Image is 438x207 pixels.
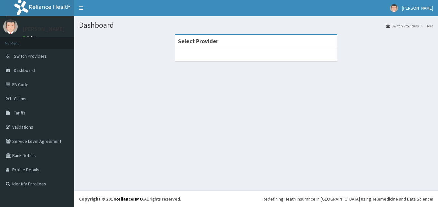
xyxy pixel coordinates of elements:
span: Dashboard [14,67,35,73]
li: Here [419,23,433,29]
img: User Image [3,19,18,34]
h1: Dashboard [79,21,433,29]
strong: Select Provider [178,37,218,45]
a: Online [23,35,38,40]
strong: Copyright © 2017 . [79,196,144,202]
span: Switch Providers [14,53,47,59]
img: User Image [390,4,398,12]
div: Redefining Heath Insurance in [GEOGRAPHIC_DATA] using Telemedicine and Data Science! [263,196,433,202]
span: Tariffs [14,110,25,116]
span: Claims [14,96,26,102]
p: [PERSON_NAME] [23,26,65,32]
footer: All rights reserved. [74,191,438,207]
span: [PERSON_NAME] [402,5,433,11]
a: Switch Providers [386,23,419,29]
a: RelianceHMO [115,196,143,202]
